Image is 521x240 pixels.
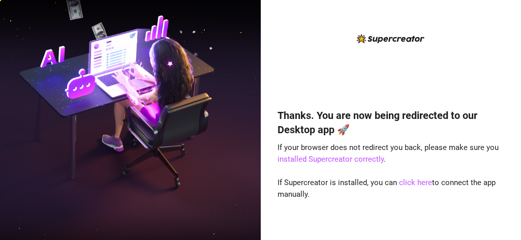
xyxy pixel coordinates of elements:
a: installed Supercreator correctly [278,155,384,164]
h4: Thanks. You are now being redirected to our Desktop app 🚀 [278,108,504,137]
span: If your browser does not redirect you back, please make sure you . [278,143,499,164]
span: If Supercreator is installed, you can to connect the app manually. [278,178,496,199]
img: logo-BBDzfeDw.svg [357,34,424,43]
a: click here [399,178,432,187]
